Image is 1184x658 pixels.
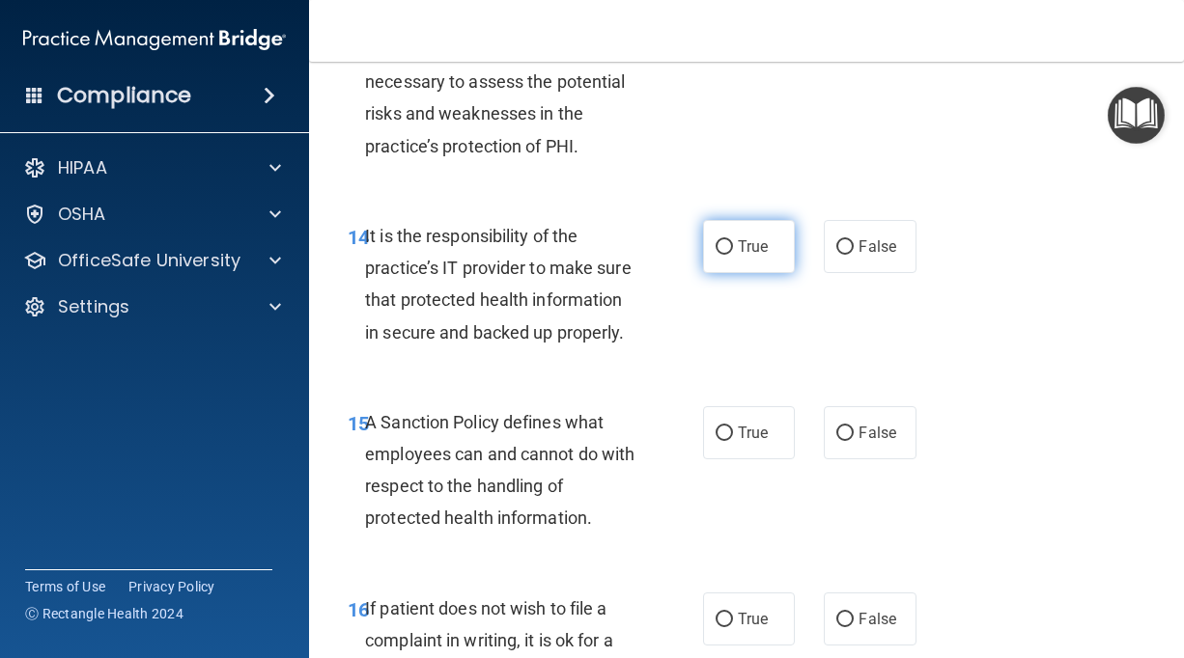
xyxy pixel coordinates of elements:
[738,424,768,442] span: True
[57,82,191,109] h4: Compliance
[348,598,369,621] span: 16
[128,577,215,596] a: Privacy Policy
[716,426,733,441] input: True
[738,610,768,628] span: True
[365,226,632,343] span: It is the responsibility of the practice’s IT provider to make sure that protected health informa...
[365,8,625,156] span: A security risk assessment is required annually or as often as necessary to assess the potential ...
[23,249,281,272] a: OfficeSafe University
[716,613,733,627] input: True
[716,240,733,255] input: True
[23,203,281,226] a: OSHA
[859,610,896,628] span: False
[859,424,896,442] span: False
[23,20,286,59] img: PMB logo
[25,604,183,623] span: Ⓒ Rectangle Health 2024
[348,412,369,435] span: 15
[836,426,854,441] input: False
[365,412,634,529] span: A Sanction Policy defines what employees can and cannot do with respect to the handling of protec...
[58,249,240,272] p: OfficeSafe University
[348,226,369,249] span: 14
[859,237,896,256] span: False
[58,295,129,318] p: Settings
[1108,87,1165,144] button: Open Resource Center
[58,156,107,179] p: HIPAA
[25,577,105,596] a: Terms of Use
[58,203,106,226] p: OSHA
[836,613,854,627] input: False
[23,156,281,179] a: HIPAA
[738,237,768,256] span: True
[23,295,281,318] a: Settings
[836,240,854,255] input: False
